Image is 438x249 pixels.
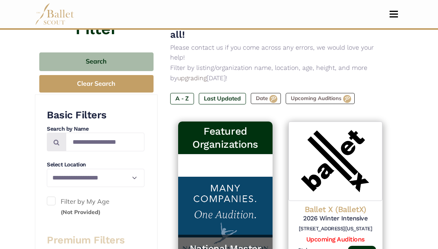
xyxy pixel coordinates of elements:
[286,93,355,104] label: Upcoming Auditions
[170,93,194,104] label: A - Z
[251,93,281,104] label: Date
[47,234,144,247] h3: Premium Filters
[47,161,144,169] h4: Select Location
[177,74,207,82] a: upgrading
[47,197,144,217] label: Filter by My Age
[384,10,403,18] button: Toggle navigation
[47,108,144,122] h3: Basic Filters
[184,125,266,151] h3: Featured Organizations
[295,226,376,232] h6: [STREET_ADDRESS][US_STATE]
[39,52,154,71] button: Search
[295,204,376,214] h4: Ballet X (BalletX)
[288,122,382,201] img: Logo
[170,42,390,63] p: Please contact us if you come across any errors, we would love your help!
[170,63,390,83] p: Filter by listing/organization name, location, age, height, and more by [DATE]!
[39,75,154,93] button: Clear Search
[295,214,376,223] h5: 2026 Winter Intensive
[66,133,144,151] input: Search by names...
[61,208,100,216] small: (Not Provided)
[306,235,365,243] a: Upcoming Auditions
[199,93,246,104] label: Last Updated
[47,125,144,133] h4: Search by Name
